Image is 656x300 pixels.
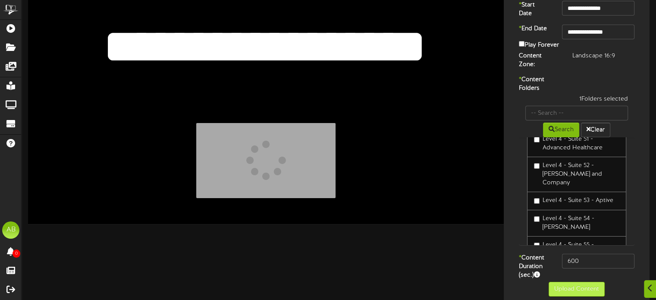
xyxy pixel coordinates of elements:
input: 15 [562,254,635,268]
label: Level 4 - Suite 54 - [PERSON_NAME] [534,215,619,232]
label: Content Duration (sec.) [512,254,555,280]
input: Level 4 - Suite 52 - [PERSON_NAME] and Company [534,163,540,169]
span: 0 [13,249,20,258]
label: End Date [512,25,555,33]
label: Play Forever [519,39,559,50]
label: Level 4 - Suite 53 - Aptive [534,196,613,205]
input: Play Forever [519,41,524,47]
input: Level 4 - Suite 54 - [PERSON_NAME] [534,216,540,222]
button: Search [543,123,579,137]
input: Level 4 - Suite 55 - Moreton & Company [534,243,540,248]
input: Level 4 - Suite 53 - Aptive [534,198,540,204]
div: 1 Folders selected [519,95,634,106]
button: Clear [581,123,610,137]
label: Level 4 - Suite 51 - Advanced Healthcare [534,135,619,152]
button: Upload Content [549,282,605,297]
label: Level 4 - Suite 55 - Moreton & Company [534,241,619,258]
label: Level 4 - Suite 52 - [PERSON_NAME] and Company [534,161,619,187]
label: Content Zone: [512,52,566,69]
label: Start Date [512,1,555,18]
input: -- Search -- [525,106,628,120]
input: Level 4 - Suite 51 - Advanced Healthcare [534,137,540,142]
label: Content Folders [512,76,555,93]
div: Landscape 16:9 [566,52,641,60]
div: AB [2,221,19,239]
